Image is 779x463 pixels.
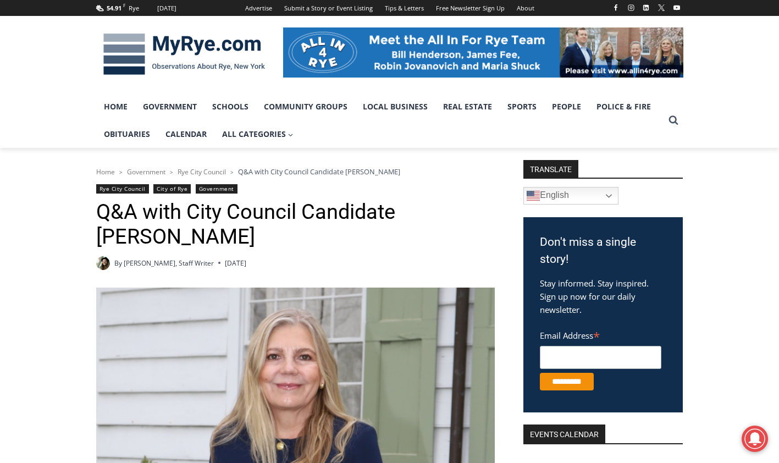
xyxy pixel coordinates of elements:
[589,93,659,120] a: Police & Fire
[222,128,294,140] span: All Categories
[96,26,272,83] img: MyRye.com
[523,160,578,178] strong: TRANSLATE
[127,167,165,177] a: Government
[114,258,122,268] span: By
[96,200,495,250] h1: Q&A with City Council Candidate [PERSON_NAME]
[124,258,214,268] a: [PERSON_NAME], Staff Writer
[540,324,661,344] label: Email Address
[123,2,125,8] span: F
[500,93,544,120] a: Sports
[256,93,355,120] a: Community Groups
[523,425,605,443] h2: Events Calendar
[523,187,618,205] a: English
[664,111,683,130] button: View Search Form
[96,120,158,148] a: Obituaries
[158,120,214,148] a: Calendar
[540,277,666,316] p: Stay informed. Stay inspired. Sign up now for our daily newsletter.
[96,166,495,177] nav: Breadcrumbs
[107,4,121,12] span: 54.91
[625,1,638,14] a: Instagram
[230,168,234,176] span: >
[119,168,123,176] span: >
[639,1,653,14] a: Linkedin
[238,167,400,177] span: Q&A with City Council Candidate [PERSON_NAME]
[170,168,173,176] span: >
[609,1,622,14] a: Facebook
[153,184,191,194] a: City of Rye
[527,189,540,202] img: en
[540,234,666,268] h3: Don't miss a single story!
[96,184,149,194] a: Rye City Council
[225,258,246,268] time: [DATE]
[96,93,135,120] a: Home
[670,1,683,14] a: YouTube
[96,256,110,270] img: (PHOTO: MyRye.com Intern and Editor Tucker Smith. Contributed.)Tucker Smith, MyRye.com
[178,167,226,177] a: Rye City Council
[135,93,205,120] a: Government
[355,93,435,120] a: Local Business
[96,256,110,270] a: Author image
[129,3,139,13] div: Rye
[283,27,683,77] img: All in for Rye
[655,1,668,14] a: X
[544,93,589,120] a: People
[96,93,664,148] nav: Primary Navigation
[96,167,115,177] a: Home
[196,184,237,194] a: Government
[435,93,500,120] a: Real Estate
[157,3,176,13] div: [DATE]
[205,93,256,120] a: Schools
[214,120,301,148] a: All Categories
